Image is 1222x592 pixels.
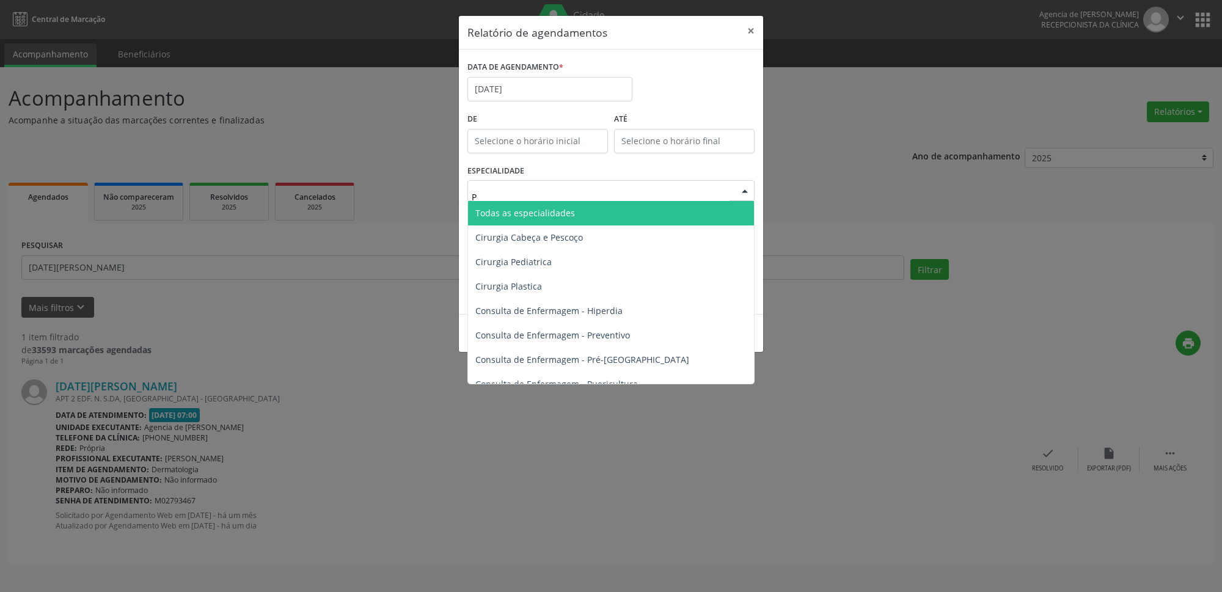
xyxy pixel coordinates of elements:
[467,24,607,40] h5: Relatório de agendamentos
[475,378,638,390] span: Consulta de Enfermagem - Puericultura
[739,16,763,46] button: Close
[475,256,552,268] span: Cirurgia Pediatrica
[475,305,623,316] span: Consulta de Enfermagem - Hiperdia
[475,232,583,243] span: Cirurgia Cabeça e Pescoço
[614,110,755,129] label: ATÉ
[475,280,542,292] span: Cirurgia Plastica
[475,207,575,219] span: Todas as especialidades
[467,129,608,153] input: Selecione o horário inicial
[467,162,524,181] label: ESPECIALIDADE
[475,354,689,365] span: Consulta de Enfermagem - Pré-[GEOGRAPHIC_DATA]
[614,129,755,153] input: Selecione o horário final
[475,329,630,341] span: Consulta de Enfermagem - Preventivo
[467,110,608,129] label: De
[467,58,563,77] label: DATA DE AGENDAMENTO
[467,77,632,101] input: Selecione uma data ou intervalo
[472,185,730,209] input: Seleciona uma especialidade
